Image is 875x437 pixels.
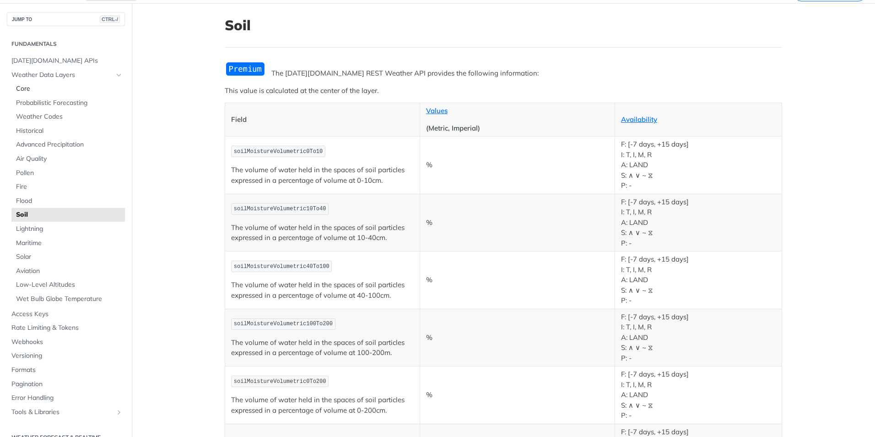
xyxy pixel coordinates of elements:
a: Advanced Precipitation [11,138,125,152]
p: F: [-7 days, +15 days] I: T, I, M, R A: LAND S: ∧ ∨ ~ ⧖ P: - [621,369,776,421]
span: Maritime [16,239,123,248]
span: Historical [16,126,123,136]
a: Core [11,82,125,96]
a: Pagination [7,377,125,391]
a: [DATE][DOMAIN_NAME] APIs [7,54,125,68]
span: Aviation [16,267,123,276]
span: Core [16,84,123,93]
a: Historical [11,124,125,138]
p: This value is calculated at the center of the layer. [225,86,782,96]
span: Fire [16,182,123,191]
a: Wet Bulb Globe Temperature [11,292,125,306]
a: Availability [621,115,657,124]
span: Advanced Precipitation [16,140,123,149]
span: Probabilistic Forecasting [16,98,123,108]
a: Webhooks [7,335,125,349]
p: The [DATE][DOMAIN_NAME] REST Weather API provides the following information: [225,68,782,79]
h1: Soil [225,17,782,33]
span: Versioning [11,351,123,361]
button: Hide subpages for Weather Data Layers [115,71,123,79]
span: Low-Level Altitudes [16,280,123,290]
span: Weather Codes [16,112,123,121]
span: Error Handling [11,393,123,403]
a: Flood [11,194,125,208]
a: Pollen [11,166,125,180]
a: Soil [11,208,125,222]
span: soilMoistureVolumetric10To40 [234,206,326,212]
p: The volume of water held in the spaces of soil particles expressed in a percentage of volume at 4... [231,280,414,300]
span: Air Quality [16,154,123,164]
a: Aviation [11,264,125,278]
a: Maritime [11,236,125,250]
p: % [426,333,609,343]
a: Values [426,106,448,115]
span: [DATE][DOMAIN_NAME] APIs [11,56,123,66]
span: Rate Limiting & Tokens [11,323,123,333]
span: Solar [16,252,123,262]
span: Soil [16,210,123,219]
a: Rate Limiting & Tokens [7,321,125,335]
a: Fire [11,180,125,194]
span: soilMoistureVolumetric100To200 [234,321,333,327]
span: Flood [16,197,123,206]
p: % [426,218,609,228]
span: Access Keys [11,310,123,319]
button: JUMP TOCTRL-/ [7,12,125,26]
a: Lightning [11,222,125,236]
a: Low-Level Altitudes [11,278,125,292]
p: Field [231,115,414,125]
p: The volume of water held in the spaces of soil particles expressed in a percentage of volume at 1... [231,223,414,243]
button: Show subpages for Tools & Libraries [115,409,123,416]
a: Formats [7,363,125,377]
span: Formats [11,366,123,375]
span: soilMoistureVolumetric0To10 [234,148,323,155]
span: Wet Bulb Globe Temperature [16,295,123,304]
a: Tools & LibrariesShow subpages for Tools & Libraries [7,405,125,419]
p: % [426,160,609,170]
p: % [426,275,609,285]
p: The volume of water held in the spaces of soil particles expressed in a percentage of volume at 0... [231,395,414,415]
a: Error Handling [7,391,125,405]
p: F: [-7 days, +15 days] I: T, I, M, R A: LAND S: ∧ ∨ ~ ⧖ P: - [621,254,776,306]
a: Air Quality [11,152,125,166]
span: Webhooks [11,338,123,347]
span: Tools & Libraries [11,408,113,417]
span: Lightning [16,224,123,234]
a: Weather Data LayersHide subpages for Weather Data Layers [7,68,125,82]
a: Probabilistic Forecasting [11,96,125,110]
p: (Metric, Imperial) [426,123,609,134]
a: Solar [11,250,125,264]
a: Weather Codes [11,110,125,124]
span: soilMoistureVolumetric40To100 [234,263,329,270]
p: The volume of water held in the spaces of soil particles expressed in a percentage of volume at 1... [231,338,414,358]
p: F: [-7 days, +15 days] I: T, I, M, R A: LAND S: ∧ ∨ ~ ⧖ P: - [621,197,776,249]
span: Pagination [11,380,123,389]
p: F: [-7 days, +15 days] I: T, I, M, R A: LAND S: ∧ ∨ ~ ⧖ P: - [621,312,776,364]
span: Pollen [16,169,123,178]
a: Access Keys [7,307,125,321]
span: soilMoistureVolumetric0To200 [234,378,326,385]
span: CTRL-/ [100,16,120,23]
p: The volume of water held in the spaces of soil particles expressed in a percentage of volume at 0... [231,165,414,186]
a: Versioning [7,349,125,363]
p: F: [-7 days, +15 days] I: T, I, M, R A: LAND S: ∧ ∨ ~ ⧖ P: - [621,139,776,191]
span: Weather Data Layers [11,71,113,80]
h2: Fundamentals [7,40,125,48]
p: % [426,390,609,400]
